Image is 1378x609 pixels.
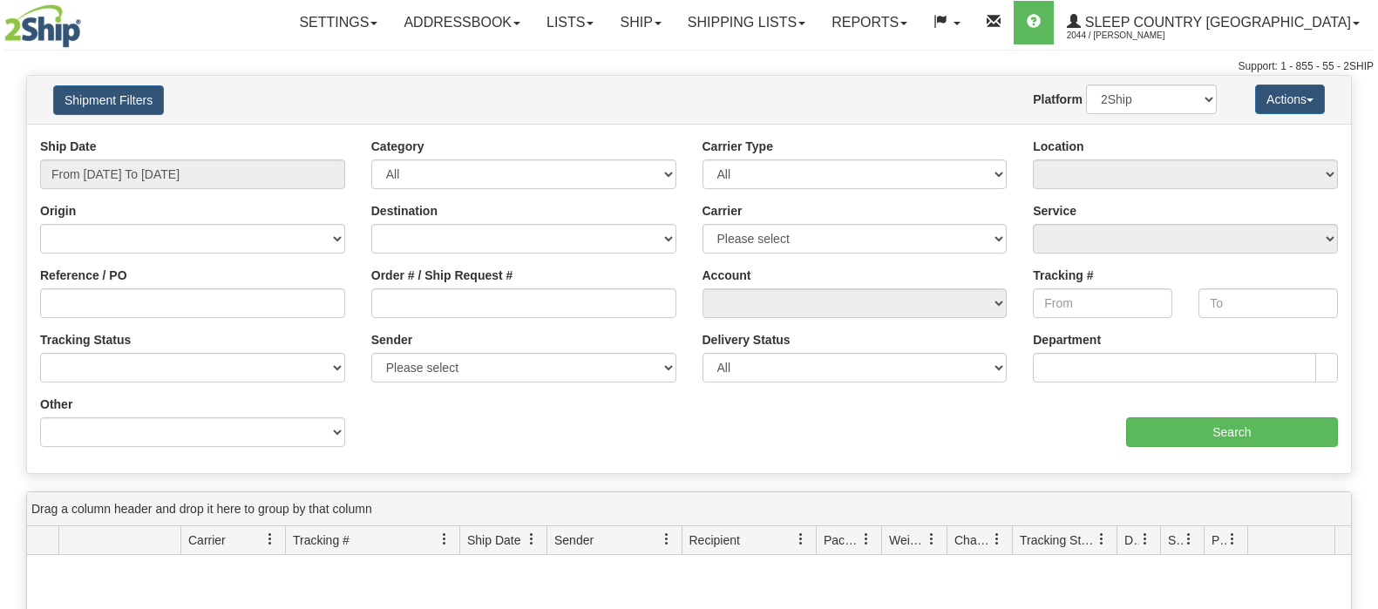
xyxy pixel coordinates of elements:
[40,138,97,155] label: Ship Date
[1198,288,1338,318] input: To
[1033,202,1076,220] label: Service
[1033,91,1083,108] label: Platform
[1033,288,1172,318] input: From
[4,4,81,48] img: logo2044.jpg
[53,85,164,115] button: Shipment Filters
[517,524,546,554] a: Ship Date filter column settings
[40,331,131,348] label: Tracking Status
[467,531,520,549] span: Ship Date
[689,531,740,549] span: Recipient
[533,1,607,44] a: Lists
[954,531,991,549] span: Charge
[1218,524,1247,554] a: Pickup Status filter column settings
[188,531,226,549] span: Carrier
[371,202,438,220] label: Destination
[607,1,674,44] a: Ship
[27,492,1351,526] div: grid grouping header
[818,1,920,44] a: Reports
[1124,531,1139,549] span: Delivery Status
[40,396,72,413] label: Other
[703,267,751,284] label: Account
[1212,531,1226,549] span: Pickup Status
[1033,138,1083,155] label: Location
[917,524,947,554] a: Weight filter column settings
[703,202,743,220] label: Carrier
[371,138,424,155] label: Category
[286,1,390,44] a: Settings
[1130,524,1160,554] a: Delivery Status filter column settings
[1255,85,1325,114] button: Actions
[40,202,76,220] label: Origin
[1067,27,1198,44] span: 2044 / [PERSON_NAME]
[675,1,818,44] a: Shipping lists
[852,524,881,554] a: Packages filter column settings
[371,267,513,284] label: Order # / Ship Request #
[1020,531,1096,549] span: Tracking Status
[982,524,1012,554] a: Charge filter column settings
[554,531,594,549] span: Sender
[1126,417,1338,447] input: Search
[703,331,791,348] label: Delivery Status
[4,59,1374,74] div: Support: 1 - 855 - 55 - 2SHIP
[390,1,533,44] a: Addressbook
[824,531,860,549] span: Packages
[889,531,926,549] span: Weight
[1081,15,1351,30] span: Sleep Country [GEOGRAPHIC_DATA]
[1033,267,1093,284] label: Tracking #
[703,138,773,155] label: Carrier Type
[293,531,350,549] span: Tracking #
[1168,531,1183,549] span: Shipment Issues
[652,524,682,554] a: Sender filter column settings
[40,267,127,284] label: Reference / PO
[1338,215,1376,393] iframe: chat widget
[371,331,412,348] label: Sender
[1033,331,1101,348] label: Department
[1054,1,1373,44] a: Sleep Country [GEOGRAPHIC_DATA] 2044 / [PERSON_NAME]
[1174,524,1204,554] a: Shipment Issues filter column settings
[430,524,459,554] a: Tracking # filter column settings
[255,524,285,554] a: Carrier filter column settings
[1087,524,1117,554] a: Tracking Status filter column settings
[786,524,816,554] a: Recipient filter column settings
